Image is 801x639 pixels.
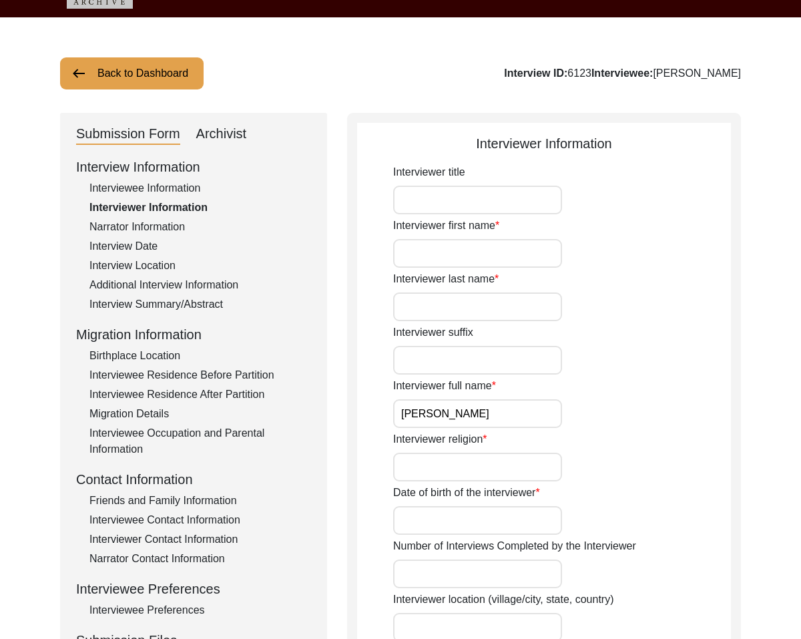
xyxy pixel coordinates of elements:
div: Interviewee Residence Before Partition [89,367,311,383]
div: Archivist [196,124,247,145]
label: Interviewer suffix [393,325,473,341]
div: Interview Information [76,157,311,177]
label: Interviewer location (village/city, state, country) [393,592,614,608]
div: Interview Location [89,258,311,274]
div: Friends and Family Information [89,493,311,509]
div: Birthplace Location [89,348,311,364]
div: Interviewee Preferences [89,602,311,618]
div: Contact Information [76,469,311,489]
label: Interviewer full name [393,378,496,394]
div: Submission Form [76,124,180,145]
div: Interviewer Information [89,200,311,216]
div: Migration Information [76,325,311,345]
label: Interviewer religion [393,431,487,447]
div: Narrator Contact Information [89,551,311,567]
div: Interview Summary/Abstract [89,296,311,312]
div: Narrator Information [89,219,311,235]
div: Interviewee Occupation and Parental Information [89,425,311,457]
label: Date of birth of the interviewer [393,485,540,501]
label: Interviewer first name [393,218,499,234]
label: Interviewer title [393,164,465,180]
b: Interviewee: [591,67,653,79]
div: Interviewee Contact Information [89,512,311,528]
label: Interviewer last name [393,271,499,287]
img: arrow-left.png [71,65,87,81]
button: Back to Dashboard [60,57,204,89]
label: Number of Interviews Completed by the Interviewer [393,538,636,554]
div: Interviewer Information [357,134,731,154]
b: Interview ID: [504,67,567,79]
div: Migration Details [89,406,311,422]
div: Interviewer Contact Information [89,531,311,548]
div: Interviewee Preferences [76,579,311,599]
div: Interviewee Residence After Partition [89,387,311,403]
div: 6123 [PERSON_NAME] [504,65,741,81]
div: Interview Date [89,238,311,254]
div: Additional Interview Information [89,277,311,293]
div: Interviewee Information [89,180,311,196]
